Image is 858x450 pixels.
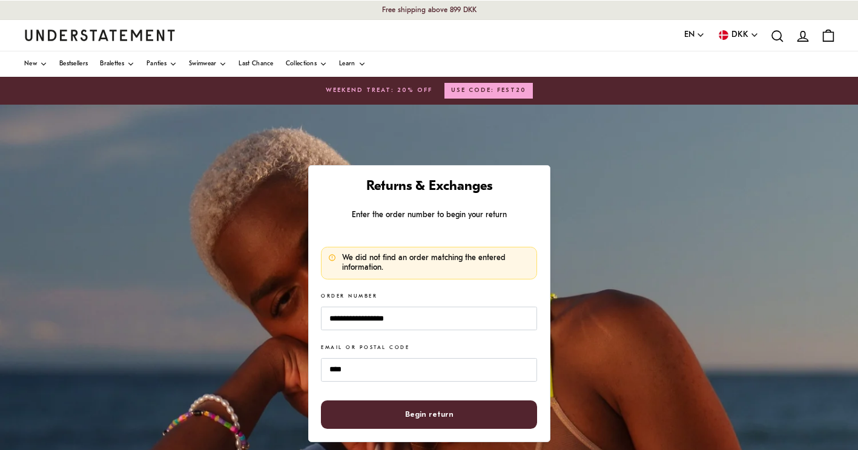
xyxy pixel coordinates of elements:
a: WEEKEND TREAT: 20% OFFUSE CODE: FEST20 [24,83,834,99]
span: Bralettes [100,61,124,67]
button: DKK [717,28,759,42]
span: EN [684,28,695,42]
span: Learn [339,61,355,67]
a: Bestsellers [59,51,88,77]
a: Panties [147,51,177,77]
a: Last Chance [239,51,273,77]
a: Understatement Homepage [24,30,176,41]
button: USE CODE: FEST20 [444,83,533,99]
a: Learn [339,51,366,77]
label: Email or Postal Code [321,344,409,352]
span: DKK [731,28,748,42]
span: Panties [147,61,167,67]
span: Collections [286,61,317,67]
a: Swimwear [189,51,226,77]
span: Begin return [405,401,454,428]
a: New [24,51,47,77]
button: Begin return [321,400,536,429]
button: EN [684,28,705,42]
span: Swimwear [189,61,216,67]
h1: Returns & Exchanges [321,178,536,196]
p: We did not find an order matching the entered information. [342,253,530,272]
p: Free shipping above 899 DKK [343,2,516,18]
a: Collections [286,51,327,77]
span: Last Chance [239,61,273,67]
p: Enter the order number to begin your return [321,209,536,221]
span: Bestsellers [59,61,88,67]
a: Bralettes [100,51,134,77]
span: New [24,61,37,67]
span: WEEKEND TREAT: 20% OFF [326,86,432,96]
label: Order Number [321,293,377,301]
